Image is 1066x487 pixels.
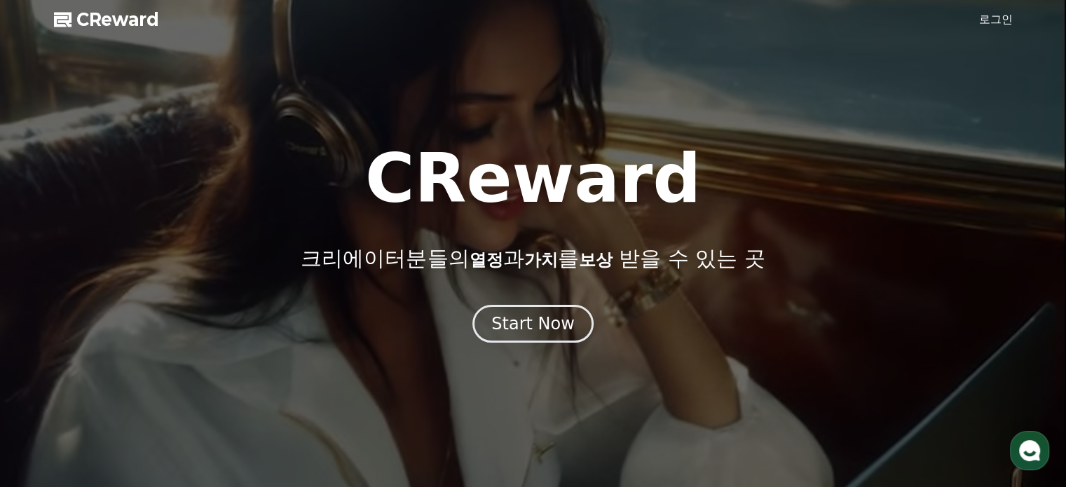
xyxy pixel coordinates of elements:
[54,8,159,31] a: CReward
[491,313,575,335] div: Start Now
[472,305,594,343] button: Start Now
[128,392,145,404] span: 대화
[217,392,233,403] span: 설정
[365,145,701,212] h1: CReward
[578,250,612,270] span: 보상
[524,250,557,270] span: 가치
[93,371,181,406] a: 대화
[472,319,594,332] a: Start Now
[181,371,269,406] a: 설정
[4,371,93,406] a: 홈
[469,250,503,270] span: 열정
[44,392,53,403] span: 홈
[301,246,765,271] p: 크리에이터분들의 과 를 받을 수 있는 곳
[76,8,159,31] span: CReward
[979,11,1013,28] a: 로그인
